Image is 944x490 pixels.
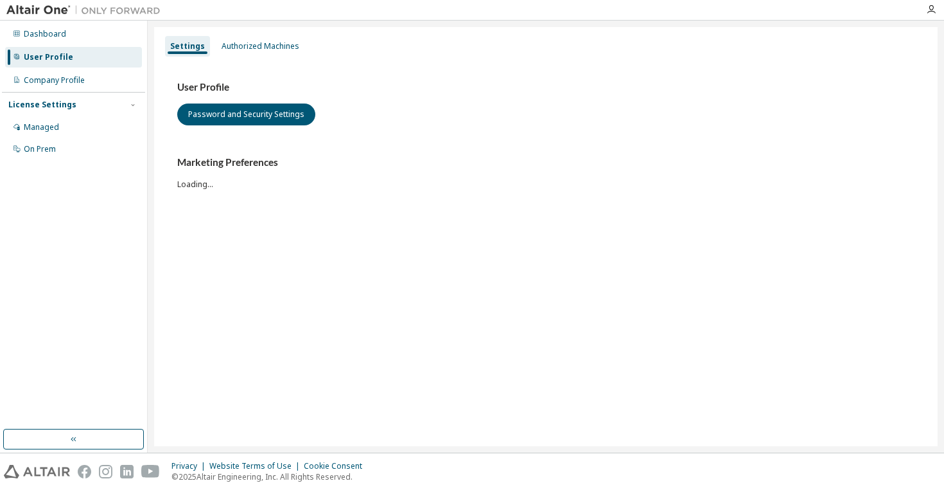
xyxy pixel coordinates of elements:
div: Dashboard [24,29,66,39]
img: linkedin.svg [120,465,134,478]
button: Password and Security Settings [177,104,315,125]
div: Company Profile [24,75,85,86]
h3: Marketing Preferences [177,156,914,169]
div: Authorized Machines [222,41,299,51]
img: instagram.svg [99,465,112,478]
div: Privacy [171,461,209,471]
p: © 2025 Altair Engineering, Inc. All Rights Reserved. [171,471,370,482]
div: License Settings [8,100,76,110]
img: Altair One [6,4,167,17]
div: User Profile [24,52,73,62]
div: Cookie Consent [304,461,370,471]
div: Loading... [177,156,914,189]
img: facebook.svg [78,465,91,478]
div: Website Terms of Use [209,461,304,471]
div: On Prem [24,144,56,154]
img: youtube.svg [141,465,160,478]
img: altair_logo.svg [4,465,70,478]
div: Settings [170,41,205,51]
div: Managed [24,122,59,132]
h3: User Profile [177,81,914,94]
